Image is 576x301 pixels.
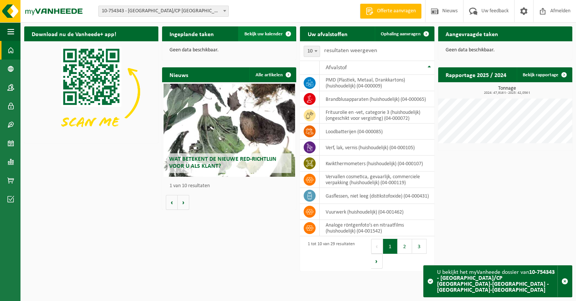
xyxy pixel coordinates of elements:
[517,67,572,82] a: Bekijk rapportage
[360,4,421,19] a: Offerte aanvragen
[24,26,124,41] h2: Download nu de Vanheede+ app!
[249,67,295,82] a: Alle artikelen
[244,32,282,36] span: Bekijk uw kalender
[320,75,434,91] td: PMD (Plastiek, Metaal, Drankkartons) (huishoudelijk) (04-000009)
[24,41,158,142] img: Download de VHEPlus App
[438,26,506,41] h2: Aangevraagde taken
[166,195,178,210] button: Vorige
[304,46,320,57] span: 10
[320,140,434,156] td: verf, lak, vernis (huishoudelijk) (04-000105)
[412,239,427,254] button: 3
[446,48,565,53] p: Geen data beschikbaar.
[170,48,289,53] p: Geen data beschikbaar.
[375,26,434,41] a: Ophaling aanvragen
[398,239,412,254] button: 2
[320,107,434,124] td: frituurolie en -vet, categorie 3 (huishoudelijk) (ongeschikt voor vergisting) (04-000072)
[170,183,292,189] p: 1 van 10 resultaten
[442,86,572,95] h3: Tonnage
[169,156,276,169] span: Wat betekent de nieuwe RED-richtlijn voor u als klant?
[375,7,418,15] span: Offerte aanvragen
[320,188,434,204] td: gasflessen, niet leeg (distikstofoxide) (04-000431)
[320,91,434,107] td: brandblusapparaten (huishoudelijk) (04-000065)
[437,269,555,293] strong: 10-754343 - [GEOGRAPHIC_DATA]/CP [GEOGRAPHIC_DATA]-[GEOGRAPHIC_DATA] - [GEOGRAPHIC_DATA]-[GEOGRAP...
[98,6,229,17] span: 10-754343 - MIWA/CP NIEUWKERKEN-WAAS - NIEUWKERKEN-WAAS
[371,239,383,254] button: Previous
[320,204,434,220] td: vuurwerk (huishoudelijk) (04-001462)
[178,195,189,210] button: Volgende
[238,26,295,41] a: Bekijk uw kalender
[325,65,346,71] span: Afvalstof
[162,26,221,41] h2: Ingeplande taken
[304,238,354,269] div: 1 tot 10 van 29 resultaten
[371,254,383,269] button: Next
[437,266,557,297] div: U bekijkt het myVanheede dossier van
[383,239,398,254] button: 1
[438,67,514,82] h2: Rapportage 2025 / 2024
[164,84,295,177] a: Wat betekent de nieuwe RED-richtlijn voor u als klant?
[99,6,228,16] span: 10-754343 - MIWA/CP NIEUWKERKEN-WAAS - NIEUWKERKEN-WAAS
[320,220,434,236] td: analoge röntgenfoto’s en nitraatfilms (huishoudelijk) (04-001542)
[320,124,434,140] td: loodbatterijen (04-000085)
[324,48,377,54] label: resultaten weergeven
[442,91,572,95] span: 2024: 47,916 t - 2025: 42,056 t
[320,156,434,172] td: kwikthermometers (huishoudelijk) (04-000107)
[320,172,434,188] td: vervallen cosmetica, gevaarlijk, commerciele verpakking (huishoudelijk) (04-000119)
[162,67,196,82] h2: Nieuws
[300,26,355,41] h2: Uw afvalstoffen
[381,32,421,36] span: Ophaling aanvragen
[304,46,320,57] span: 10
